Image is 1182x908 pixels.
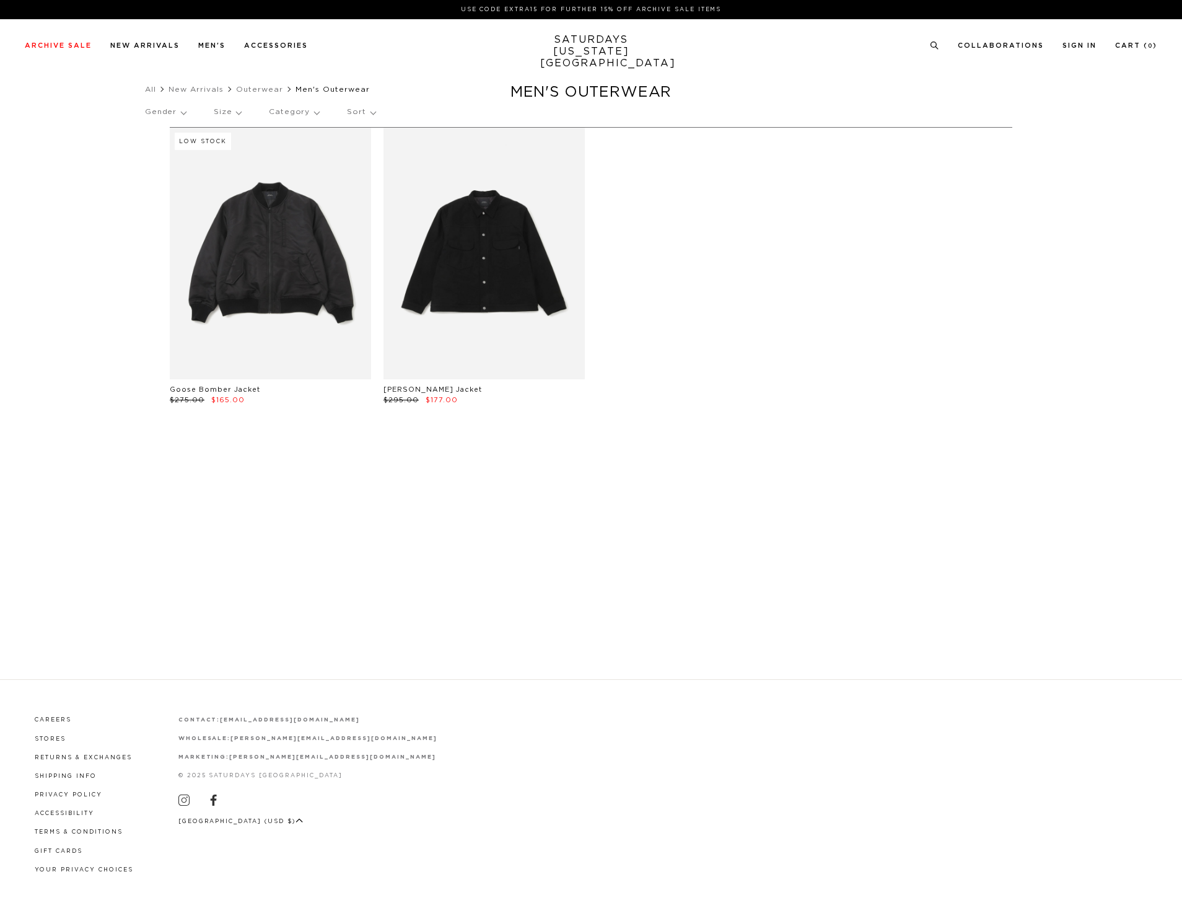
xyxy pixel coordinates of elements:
[426,397,458,403] span: $177.00
[236,86,283,93] a: Outerwear
[540,34,642,69] a: SATURDAYS[US_STATE][GEOGRAPHIC_DATA]
[35,867,133,873] a: Your privacy choices
[178,736,231,741] strong: wholesale:
[1115,42,1157,49] a: Cart (0)
[178,771,437,780] p: © 2025 Saturdays [GEOGRAPHIC_DATA]
[269,98,319,126] p: Category
[178,717,221,723] strong: contact:
[35,829,123,835] a: Terms & Conditions
[214,98,241,126] p: Size
[25,42,92,49] a: Archive Sale
[35,774,97,779] a: Shipping Info
[35,717,71,723] a: Careers
[170,386,260,393] a: Goose Bomber Jacket
[178,817,304,826] button: [GEOGRAPHIC_DATA] (USD $)
[295,86,370,93] span: Men's Outerwear
[35,792,102,798] a: Privacy Policy
[35,811,94,816] a: Accessibility
[244,42,308,49] a: Accessories
[230,736,437,741] a: [PERSON_NAME][EMAIL_ADDRESS][DOMAIN_NAME]
[110,42,180,49] a: New Arrivals
[170,397,204,403] span: $275.00
[145,86,156,93] a: All
[1148,43,1153,49] small: 0
[35,736,66,742] a: Stores
[211,397,245,403] span: $165.00
[169,86,224,93] a: New Arrivals
[175,133,231,150] div: Low Stock
[958,42,1044,49] a: Collaborations
[30,5,1152,14] p: Use Code EXTRA15 for Further 15% Off Archive Sale Items
[198,42,225,49] a: Men's
[383,397,419,403] span: $295.00
[178,754,230,760] strong: marketing:
[383,386,482,393] a: [PERSON_NAME] Jacket
[35,755,132,760] a: Returns & Exchanges
[1062,42,1097,49] a: Sign In
[145,98,186,126] p: Gender
[35,848,82,854] a: Gift Cards
[220,717,359,723] a: [EMAIL_ADDRESS][DOMAIN_NAME]
[229,754,436,760] a: [PERSON_NAME][EMAIL_ADDRESS][DOMAIN_NAME]
[347,98,375,126] p: Sort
